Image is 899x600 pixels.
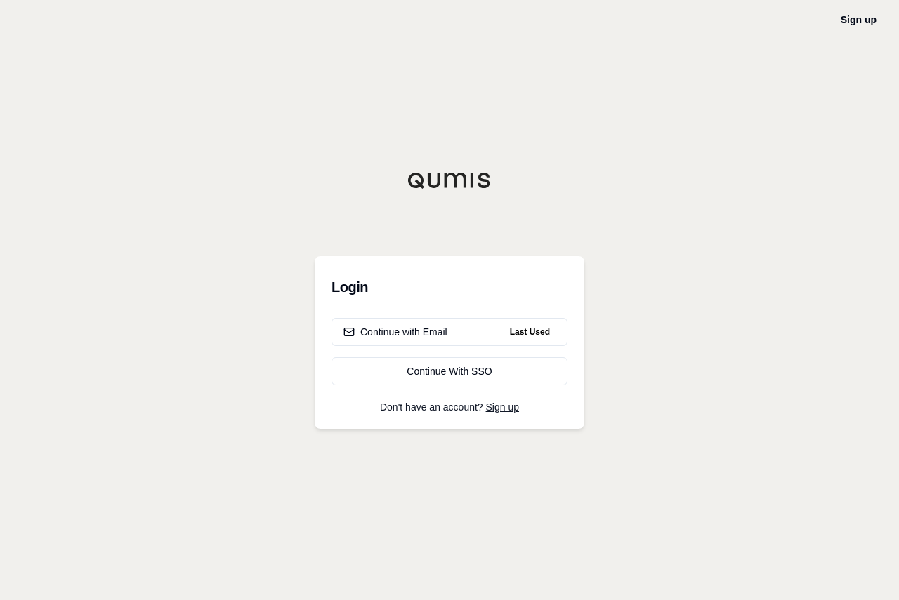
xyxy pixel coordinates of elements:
[332,273,567,301] h3: Login
[343,325,447,339] div: Continue with Email
[332,402,567,412] p: Don't have an account?
[332,318,567,346] button: Continue with EmailLast Used
[343,364,556,378] div: Continue With SSO
[332,357,567,385] a: Continue With SSO
[407,172,492,189] img: Qumis
[486,401,519,413] a: Sign up
[504,324,556,340] span: Last Used
[841,14,877,25] a: Sign up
